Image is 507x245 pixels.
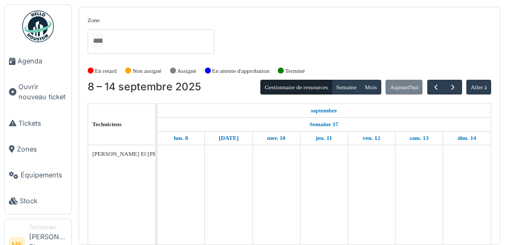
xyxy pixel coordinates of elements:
[313,131,335,145] a: 11 septembre 2025
[307,118,341,131] a: Semaine 37
[20,196,67,206] span: Stock
[5,48,71,74] a: Agenda
[92,33,102,49] input: Tous
[88,16,100,25] label: Zone
[407,131,431,145] a: 13 septembre 2025
[308,104,340,117] a: 8 septembre 2025
[332,80,361,95] button: Semaine
[21,170,67,180] span: Équipements
[427,80,445,95] button: Précédent
[212,67,269,76] label: En attente d'approbation
[95,67,117,76] label: En retard
[133,67,162,76] label: Non assigné
[265,131,288,145] a: 10 septembre 2025
[5,136,71,162] a: Zones
[177,67,196,76] label: Assigné
[92,150,194,157] span: [PERSON_NAME] El [PERSON_NAME]
[386,80,422,95] button: Aujourd'hui
[444,80,462,95] button: Suivant
[360,80,381,95] button: Mois
[29,223,67,231] div: Technicien
[18,82,67,102] span: Ouvrir nouveau ticket
[17,144,67,154] span: Zones
[88,81,201,93] h2: 8 – 14 septembre 2025
[5,74,71,110] a: Ouvrir nouveau ticket
[466,80,491,95] button: Aller à
[5,188,71,214] a: Stock
[92,121,122,127] span: Techniciens
[216,131,241,145] a: 9 septembre 2025
[22,11,54,42] img: Badge_color-CXgf-gQk.svg
[18,118,67,128] span: Tickets
[171,131,191,145] a: 8 septembre 2025
[5,162,71,188] a: Équipements
[455,131,478,145] a: 14 septembre 2025
[17,56,67,66] span: Agenda
[260,80,332,95] button: Gestionnaire de ressources
[360,131,383,145] a: 12 septembre 2025
[285,67,305,76] label: Terminé
[5,110,71,136] a: Tickets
